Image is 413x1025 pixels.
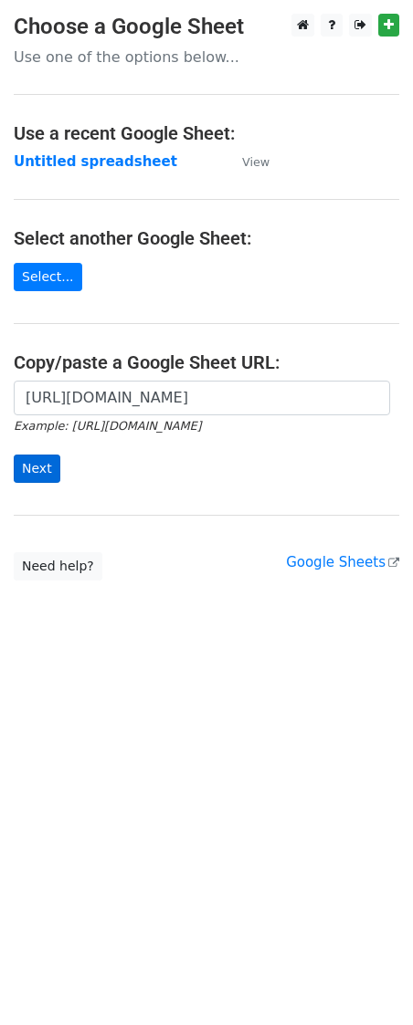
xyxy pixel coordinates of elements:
p: Use one of the options below... [14,47,399,67]
a: Select... [14,263,82,291]
iframe: Chat Widget [322,937,413,1025]
h3: Choose a Google Sheet [14,14,399,40]
a: Untitled spreadsheet [14,153,177,170]
h4: Select another Google Sheet: [14,227,399,249]
input: Next [14,455,60,483]
a: Google Sheets [286,554,399,570]
h4: Use a recent Google Sheet: [14,122,399,144]
h4: Copy/paste a Google Sheet URL: [14,351,399,373]
a: View [224,153,270,170]
a: Need help? [14,552,102,580]
input: Paste your Google Sheet URL here [14,381,390,415]
small: Example: [URL][DOMAIN_NAME] [14,419,201,433]
small: View [242,155,270,169]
